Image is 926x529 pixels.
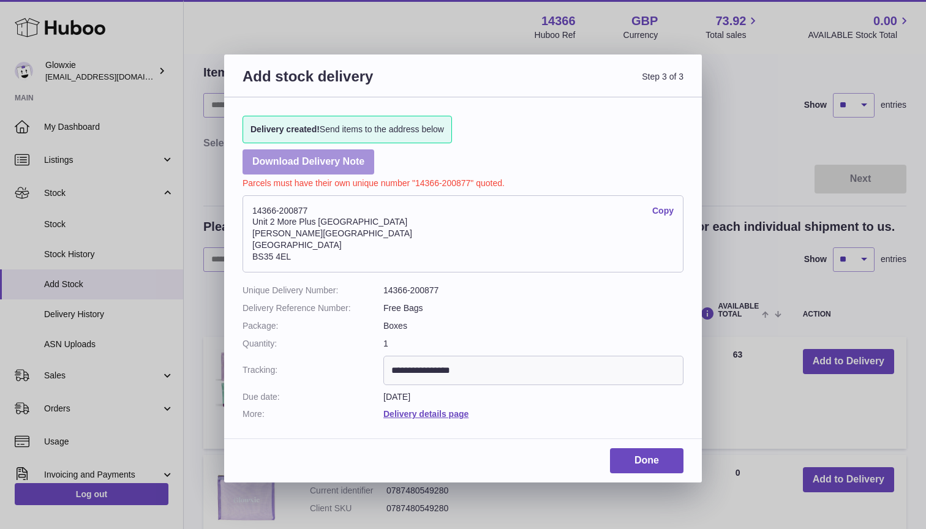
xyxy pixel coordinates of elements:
[243,174,683,189] p: Parcels must have their own unique number "14366-200877" quoted.
[383,338,683,350] dd: 1
[243,391,383,403] dt: Due date:
[243,285,383,296] dt: Unique Delivery Number:
[243,338,383,350] dt: Quantity:
[383,302,683,314] dd: Free Bags
[383,285,683,296] dd: 14366-200877
[243,320,383,332] dt: Package:
[243,302,383,314] dt: Delivery Reference Number:
[383,320,683,332] dd: Boxes
[250,124,444,135] span: Send items to the address below
[383,391,683,403] dd: [DATE]
[243,356,383,385] dt: Tracking:
[463,67,683,100] span: Step 3 of 3
[250,124,320,134] strong: Delivery created!
[243,149,374,174] a: Download Delivery Note
[243,408,383,420] dt: More:
[610,448,683,473] a: Done
[383,409,469,419] a: Delivery details page
[243,195,683,272] address: 14366-200877 Unit 2 More Plus [GEOGRAPHIC_DATA] [PERSON_NAME][GEOGRAPHIC_DATA] [GEOGRAPHIC_DATA] ...
[243,67,463,100] h3: Add stock delivery
[652,205,674,217] a: Copy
